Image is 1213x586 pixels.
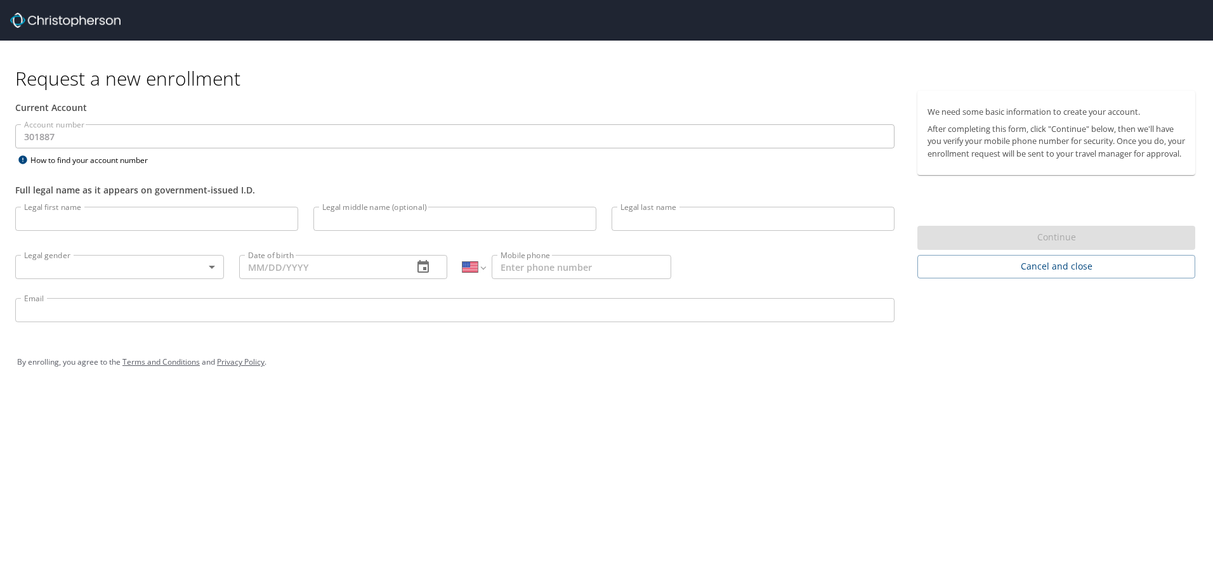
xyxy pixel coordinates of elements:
[492,255,671,279] input: Enter phone number
[217,356,265,367] a: Privacy Policy
[928,106,1185,118] p: We need some basic information to create your account.
[239,255,403,279] input: MM/DD/YYYY
[917,255,1195,278] button: Cancel and close
[10,13,121,28] img: cbt logo
[15,255,224,279] div: ​
[928,123,1185,160] p: After completing this form, click "Continue" below, then we'll have you verify your mobile phone ...
[928,259,1185,275] span: Cancel and close
[17,346,1196,378] div: By enrolling, you agree to the and .
[15,152,174,168] div: How to find your account number
[15,101,895,114] div: Current Account
[15,66,1205,91] h1: Request a new enrollment
[122,356,200,367] a: Terms and Conditions
[15,183,895,197] div: Full legal name as it appears on government-issued I.D.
